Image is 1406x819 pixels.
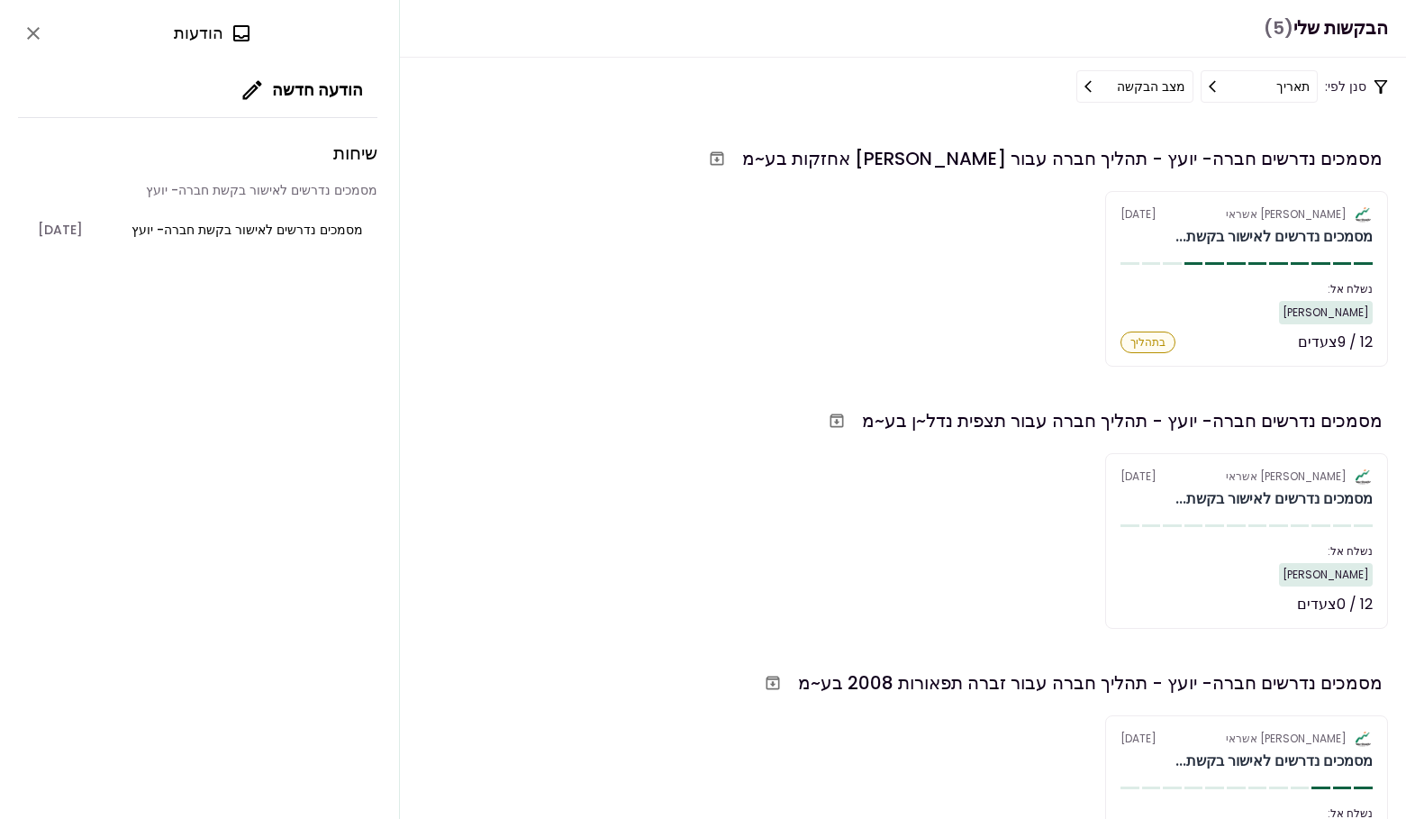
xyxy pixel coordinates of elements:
div: נשלח אל: [1120,543,1373,560]
img: Partner logo [1354,731,1373,747]
div: מסמכים נדרשים חברה- יועץ - תהליך חברה עבור [PERSON_NAME] אחזקות בע~מ [742,145,1383,172]
div: 12 / 9 צעדים [1298,332,1373,353]
div: תאריך [1276,77,1310,96]
div: 12 / 0 צעדים [1297,594,1373,615]
div: [DATE] [1120,731,1373,747]
div: מסמכים נדרשים לאישור בקשת חברה- יועץ [1175,226,1373,248]
img: Partner logo [1354,469,1373,485]
button: העבר לארכיון [757,667,789,699]
div: [PERSON_NAME] אשראי [1226,731,1347,747]
img: Partner logo [1354,206,1373,223]
div: מסמכים נדרשים לאישור בקשת חברה- יועץ [1175,488,1373,510]
div: מסמכים נדרשים חברה- יועץ - תהליך חברה עבור זברה תפאורות 2008 בע~מ [798,669,1383,696]
button: העבר לארכיון [821,405,853,437]
button: העבר לארכיון [701,142,733,175]
div: מסמכים נדרשים לאישור בקשת חברה- יועץ [23,181,377,206]
button: close [18,18,49,49]
span: [DATE] [38,221,83,240]
div: שיחות [18,117,377,181]
div: נשלח אל: [1120,281,1373,297]
div: מסמכים נדרשים חברה- יועץ - תהליך חברה עבור תצפית נדל~ן בע~מ [862,407,1383,434]
div: [PERSON_NAME] אשראי [1226,469,1347,485]
div: [PERSON_NAME] [1279,563,1373,587]
div: [PERSON_NAME] [1279,301,1373,324]
span: (5) [1264,10,1293,47]
div: [PERSON_NAME] אשראי [1226,206,1347,223]
h1: הבקשות שלי [1264,10,1388,47]
div: הודעות [174,20,252,47]
div: בתהליך [1120,332,1175,353]
span: מסמכים נדרשים לאישור בקשת חברה- יועץ [132,221,363,240]
button: הודעה חדשה [229,67,377,114]
div: [DATE] [1120,206,1373,223]
div: סנן לפי: [1076,70,1388,103]
button: תאריך [1201,70,1318,103]
div: [DATE] [1120,469,1373,485]
button: open-conversation [23,206,377,254]
div: לא הותחל [1120,594,1187,615]
button: מצב הבקשה [1076,70,1193,103]
div: מסמכים נדרשים לאישור בקשת חברה- יועץ [1175,751,1373,772]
